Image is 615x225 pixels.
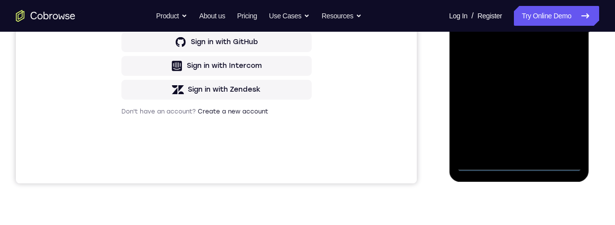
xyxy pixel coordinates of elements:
[106,113,296,133] button: Sign in
[478,6,502,26] a: Register
[514,6,599,26] a: Try Online Demo
[16,10,75,22] a: Go to the home page
[175,186,242,196] div: Sign in with GitHub
[106,157,296,177] button: Sign in with Google
[195,142,206,150] p: or
[106,181,296,201] button: Sign in with GitHub
[449,6,467,26] a: Log In
[322,6,362,26] button: Resources
[171,210,246,220] div: Sign in with Intercom
[112,95,290,105] input: Enter your email
[106,68,296,82] h1: Sign in to your account
[471,10,473,22] span: /
[106,205,296,225] button: Sign in with Intercom
[269,6,310,26] button: Use Cases
[175,162,242,172] div: Sign in with Google
[199,6,225,26] a: About us
[156,6,187,26] button: Product
[237,6,257,26] a: Pricing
